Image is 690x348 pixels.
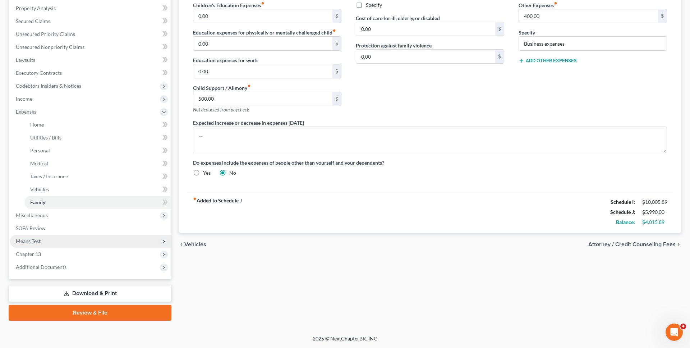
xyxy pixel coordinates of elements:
[332,92,341,106] div: $
[16,5,56,11] span: Property Analysis
[179,242,206,247] button: chevron_left Vehicles
[16,18,50,24] span: Secured Claims
[616,219,635,225] strong: Balance:
[10,2,171,15] a: Property Analysis
[519,29,535,36] label: Specify
[247,84,251,88] i: fiber_manual_record
[193,107,249,113] span: Not deducted from paycheck
[16,238,41,244] span: Means Test
[676,242,681,247] i: chevron_right
[16,57,35,63] span: Lawsuits
[24,131,171,144] a: Utilities / Bills
[193,159,667,166] label: Do expenses include the expenses of people other than yourself and your dependents?
[24,196,171,209] a: Family
[16,83,81,89] span: Codebtors Insiders & Notices
[16,264,66,270] span: Additional Documents
[30,134,61,141] span: Utilities / Bills
[10,41,171,54] a: Unsecured Nonpriority Claims
[16,212,48,218] span: Miscellaneous
[16,31,75,37] span: Unsecured Priority Claims
[10,67,171,79] a: Executory Contracts
[193,9,332,23] input: --
[588,242,681,247] button: Attorney / Credit Counseling Fees chevron_right
[30,199,45,205] span: Family
[10,28,171,41] a: Unsecured Priority Claims
[642,198,667,206] div: $10,005.89
[10,15,171,28] a: Secured Claims
[610,209,635,215] strong: Schedule J:
[24,118,171,131] a: Home
[24,144,171,157] a: Personal
[193,197,197,201] i: fiber_manual_record
[30,173,68,179] span: Taxes / Insurance
[495,22,504,36] div: $
[519,58,577,64] button: Add Other Expenses
[193,64,332,78] input: --
[16,225,46,231] span: SOFA Review
[261,1,264,5] i: fiber_manual_record
[10,222,171,235] a: SOFA Review
[519,37,667,50] input: Specify...
[9,305,171,321] a: Review & File
[356,50,495,63] input: --
[680,324,686,329] span: 4
[356,14,440,22] label: Cost of care for ill, elderly, or disabled
[666,324,683,341] iframe: Intercom live chat
[642,209,667,216] div: $5,990.00
[140,335,550,348] div: 2025 © NextChapterBK, INC
[193,197,242,227] strong: Added to Schedule J
[24,157,171,170] a: Medical
[642,219,667,226] div: $4,015.89
[332,29,336,32] i: fiber_manual_record
[366,1,382,9] label: Specify
[658,9,667,23] div: $
[611,199,635,205] strong: Schedule I:
[332,9,341,23] div: $
[24,170,171,183] a: Taxes / Insurance
[10,54,171,67] a: Lawsuits
[30,122,44,128] span: Home
[519,1,557,9] label: Other Expenses
[229,169,236,177] label: No
[193,84,251,92] label: Child Support / Alimony
[16,109,36,115] span: Expenses
[30,186,49,192] span: Vehicles
[356,42,432,49] label: Protection against family violence
[30,147,50,154] span: Personal
[588,242,676,247] span: Attorney / Credit Counseling Fees
[193,119,304,127] label: Expected increase or decrease in expenses [DATE]
[332,64,341,78] div: $
[193,56,258,64] label: Education expenses for work
[554,1,557,5] i: fiber_manual_record
[30,160,48,166] span: Medical
[9,285,171,302] a: Download & Print
[193,29,336,36] label: Education expenses for physically or mentally challenged child
[24,183,171,196] a: Vehicles
[495,50,504,63] div: $
[16,44,84,50] span: Unsecured Nonpriority Claims
[16,70,62,76] span: Executory Contracts
[203,169,211,177] label: Yes
[332,37,341,50] div: $
[193,37,332,50] input: --
[193,92,332,106] input: --
[179,242,184,247] i: chevron_left
[193,1,264,9] label: Children's Education Expenses
[16,251,41,257] span: Chapter 13
[356,22,495,36] input: --
[184,242,206,247] span: Vehicles
[16,96,32,102] span: Income
[519,9,658,23] input: --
